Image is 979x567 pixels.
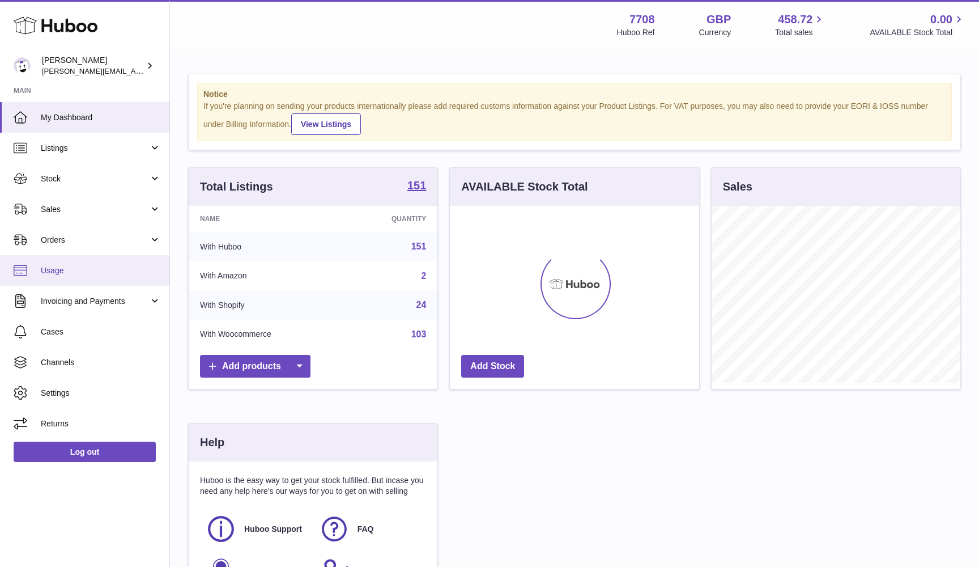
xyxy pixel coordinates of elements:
strong: Notice [203,89,946,100]
h3: Sales [723,179,752,194]
span: Huboo Support [244,524,302,535]
span: FAQ [357,524,374,535]
a: 151 [407,180,426,193]
td: With Shopify [189,290,343,320]
td: With Amazon [189,261,343,291]
div: Currency [699,27,731,38]
div: Huboo Ref [617,27,655,38]
td: With Woocommerce [189,320,343,349]
td: With Huboo [189,232,343,261]
span: Sales [41,204,149,215]
th: Name [189,206,343,232]
span: Invoicing and Payments [41,296,149,307]
a: 151 [411,242,427,251]
a: FAQ [319,514,421,544]
strong: GBP [706,12,731,27]
a: Add products [200,355,310,378]
span: Listings [41,143,149,154]
span: Cases [41,327,161,337]
span: Settings [41,388,161,399]
h3: Total Listings [200,179,273,194]
span: Stock [41,174,149,184]
div: [PERSON_NAME] [42,55,144,77]
a: 0.00 AVAILABLE Stock Total [870,12,965,38]
span: Returns [41,418,161,429]
span: Total sales [775,27,825,38]
a: Huboo Support [206,514,308,544]
h3: Help [200,435,224,450]
a: Log out [14,442,156,462]
span: [PERSON_NAME][EMAIL_ADDRESS][DOMAIN_NAME] [42,66,227,75]
th: Quantity [343,206,438,232]
a: Add Stock [461,355,524,378]
a: 458.72 Total sales [775,12,825,38]
a: View Listings [291,113,361,135]
a: 103 [411,329,427,339]
span: My Dashboard [41,112,161,123]
span: 458.72 [778,12,812,27]
h3: AVAILABLE Stock Total [461,179,588,194]
img: victor@erbology.co [14,57,31,74]
span: Orders [41,235,149,246]
p: Huboo is the easy way to get your stock fulfilled. But incase you need any help here's our ways f... [200,475,426,497]
strong: 151 [407,180,426,191]
span: AVAILABLE Stock Total [870,27,965,38]
a: 24 [416,300,427,310]
div: If you're planning on sending your products internationally please add required customs informati... [203,101,946,135]
span: Channels [41,357,161,368]
span: 0.00 [930,12,952,27]
span: Usage [41,265,161,276]
a: 2 [421,271,426,281]
strong: 7708 [629,12,655,27]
